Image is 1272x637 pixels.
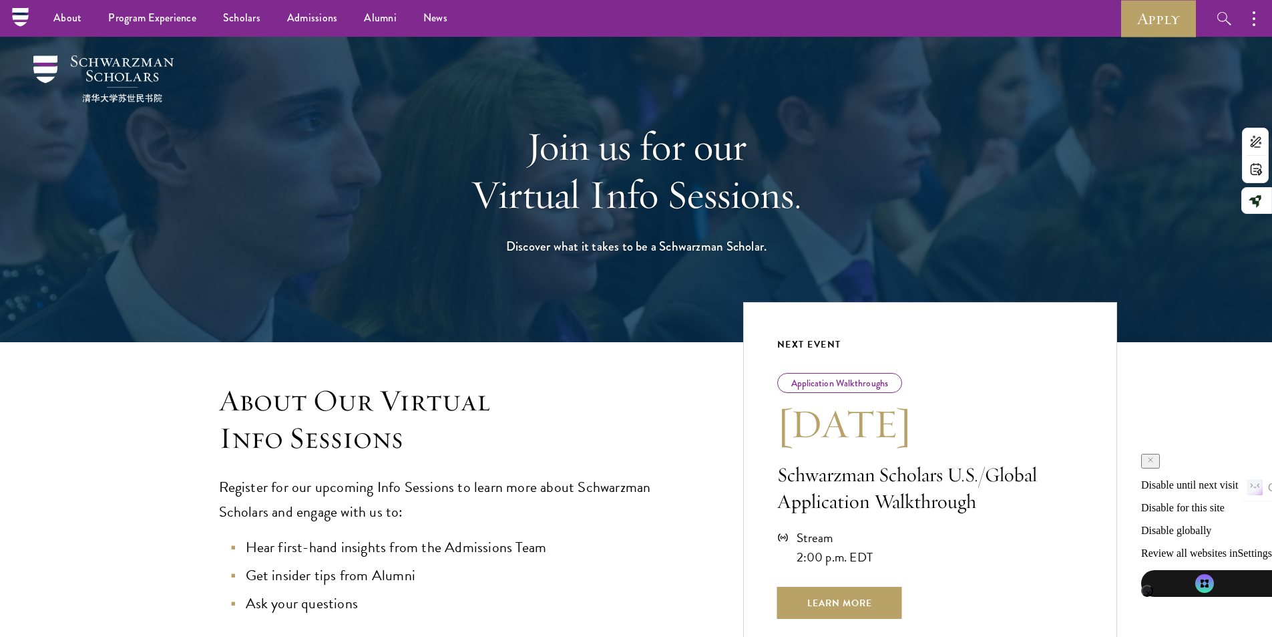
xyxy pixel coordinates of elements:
li: Hear first-hand insights from the Admissions Team [232,535,690,560]
div: 2:00 p.m. EDT [797,547,873,567]
img: Schwarzman Scholars [33,55,174,102]
p: Schwarzman Scholars U.S./Global Application Walkthrough [777,461,1083,515]
h1: Join us for our Virtual Info Sessions. [406,122,867,219]
p: Register for our upcoming Info Sessions to learn more about Schwarzman Scholars and engage with u... [219,475,690,525]
h1: Discover what it takes to be a Schwarzman Scholar. [406,235,867,257]
h3: About Our Virtual Info Sessions [219,382,690,457]
span: Learn More [777,587,902,619]
h3: [DATE] [777,400,1083,448]
li: Ask your questions [232,592,690,616]
div: Next Event [777,336,1083,353]
div: Application Walkthroughs [777,373,903,393]
div: Stream [797,528,873,547]
li: Get insider tips from Alumni [232,563,690,588]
